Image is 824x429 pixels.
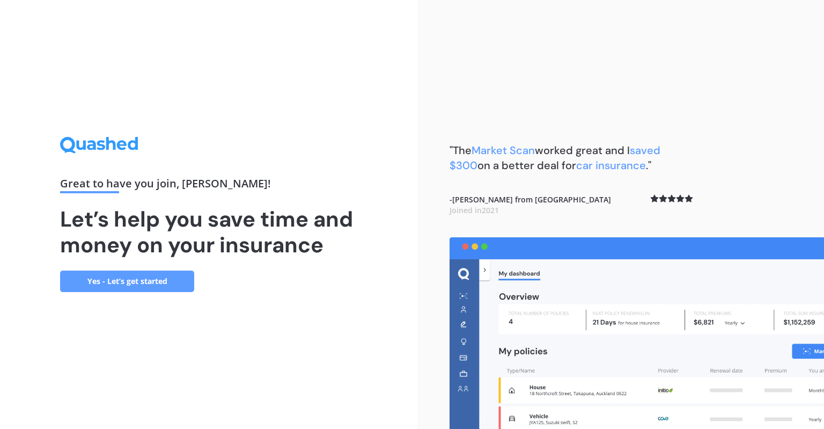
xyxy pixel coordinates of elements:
b: - [PERSON_NAME] from [GEOGRAPHIC_DATA] [450,194,611,215]
h1: Let’s help you save time and money on your insurance [60,206,357,258]
div: Great to have you join , [PERSON_NAME] ! [60,178,357,193]
span: Market Scan [472,143,535,157]
a: Yes - Let’s get started [60,271,194,292]
b: "The worked great and I on a better deal for ." [450,143,660,172]
img: dashboard.webp [450,237,824,429]
span: Joined in 2021 [450,205,499,215]
span: saved $300 [450,143,660,172]
span: car insurance [576,158,646,172]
